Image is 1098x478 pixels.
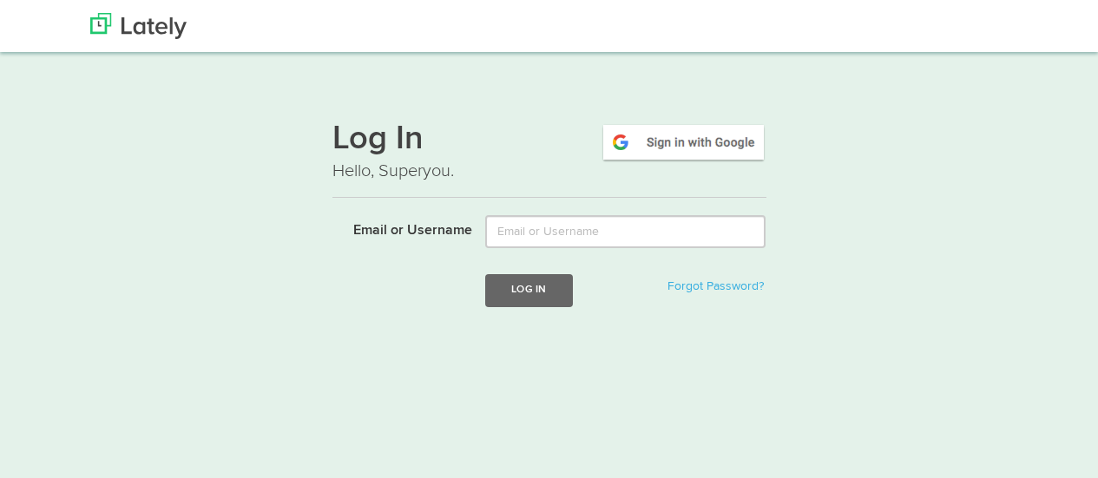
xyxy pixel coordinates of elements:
[332,122,766,159] h1: Log In
[485,215,766,248] input: Email or Username
[332,159,766,184] p: Hello, Superyou.
[319,215,473,241] label: Email or Username
[90,13,187,39] img: Lately
[601,122,766,162] img: google-signin.png
[667,280,764,292] a: Forgot Password?
[485,274,572,306] button: Log In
